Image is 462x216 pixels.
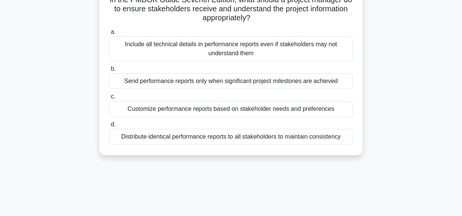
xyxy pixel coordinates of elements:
span: a. [111,29,115,35]
div: Customize performance reports based on stakeholder needs and preferences [109,101,353,117]
span: b. [111,65,115,72]
span: c. [111,93,115,100]
div: Distribute identical performance reports to all stakeholders to maintain consistency [109,129,353,145]
div: Include all technical details in performance reports even if stakeholders may not understand them [109,36,353,61]
span: d. [111,121,115,127]
div: Send performance reports only when significant project milestones are achieved [109,73,353,89]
